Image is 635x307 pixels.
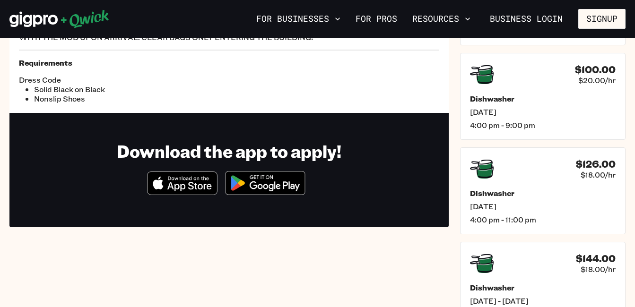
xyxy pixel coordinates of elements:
h4: $100.00 [575,64,616,76]
a: For Pros [352,11,401,27]
a: $126.00$18.00/hrDishwasher[DATE]4:00 pm - 11:00 pm [460,147,626,234]
img: Get it on Google Play [219,165,311,201]
span: Dress Code [19,75,229,85]
span: $18.00/hr [581,170,616,179]
h5: Dishwasher [470,94,616,103]
button: Signup [578,9,626,29]
span: 4:00 pm - 11:00 pm [470,215,616,224]
a: Download on the App Store [147,187,218,197]
li: Solid Black on Black [34,85,229,94]
h5: Requirements [19,58,439,68]
li: Nonslip Shoes [34,94,229,103]
button: For Businesses [252,11,344,27]
h5: Dishwasher [470,188,616,198]
h1: Download the app to apply! [117,140,341,162]
a: Business Login [482,9,571,29]
span: [DATE] [470,202,616,211]
a: $100.00$20.00/hrDishwasher[DATE]4:00 pm - 9:00 pm [460,53,626,140]
span: $18.00/hr [581,264,616,274]
span: [DATE] [470,107,616,117]
h4: $144.00 [576,253,616,264]
span: $20.00/hr [578,76,616,85]
h4: $126.00 [576,158,616,170]
span: [DATE] - [DATE] [470,296,616,306]
button: Resources [409,11,474,27]
h5: Dishwasher [470,283,616,292]
span: 4:00 pm - 9:00 pm [470,120,616,130]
